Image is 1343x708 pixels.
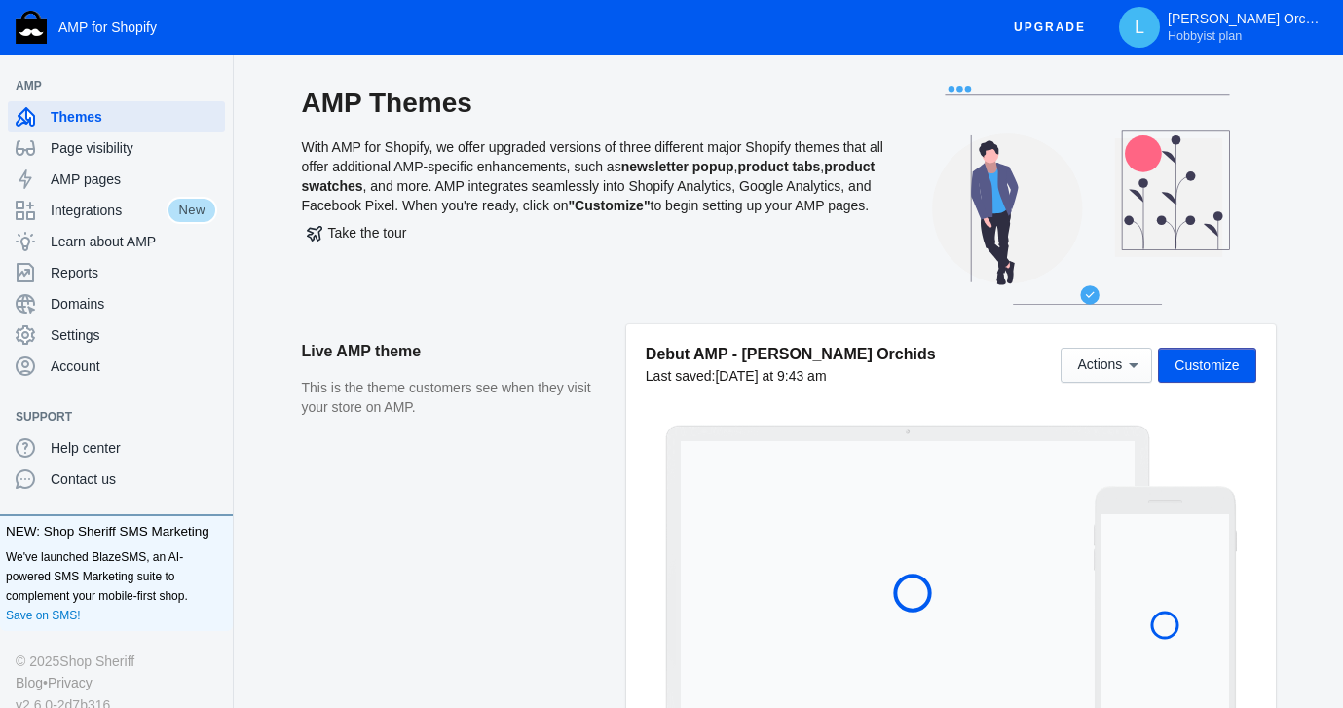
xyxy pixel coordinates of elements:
[1077,357,1122,373] span: Actions
[8,319,225,351] a: Settings
[1168,11,1324,44] p: [PERSON_NAME] Orchids
[1061,348,1152,383] button: Actions
[8,164,225,195] a: AMP pages
[302,86,886,324] div: With AMP for Shopify, we offer upgraded versions of three different major Shopify themes that all...
[8,195,225,226] a: IntegrationsNew
[998,10,1101,46] button: Upgrade
[1175,357,1239,373] span: Customize
[8,464,225,495] a: Contact us
[51,107,217,127] span: Themes
[16,76,198,95] span: AMP
[51,438,217,458] span: Help center
[16,651,217,672] div: © 2025
[51,325,217,345] span: Settings
[6,606,81,625] a: Save on SMS!
[646,344,936,364] h5: Debut AMP - [PERSON_NAME] Orchids
[302,86,886,121] h2: AMP Themes
[737,159,820,174] b: product tabs
[16,11,47,44] img: Shop Sheriff Logo
[302,379,607,417] p: This is the theme customers see when they visit your store on AMP.
[1168,28,1242,44] span: Hobbyist plan
[8,288,225,319] a: Domains
[715,368,826,384] span: [DATE] at 9:43 am
[8,226,225,257] a: Learn about AMP
[1130,18,1149,37] span: L
[51,263,217,282] span: Reports
[307,225,407,241] span: Take the tour
[8,257,225,288] a: Reports
[58,19,157,35] span: AMP for Shopify
[646,366,936,386] div: Last saved:
[8,132,225,164] a: Page visibility
[8,101,225,132] a: Themes
[302,215,412,250] button: Take the tour
[51,138,217,158] span: Page visibility
[48,672,93,693] a: Privacy
[1014,10,1086,45] span: Upgrade
[198,413,229,421] button: Add a sales channel
[1158,348,1255,383] button: Customize
[51,469,217,489] span: Contact us
[51,169,217,189] span: AMP pages
[8,351,225,382] a: Account
[51,356,217,376] span: Account
[198,82,229,90] button: Add a sales channel
[568,198,650,213] b: "Customize"
[59,651,134,672] a: Shop Sheriff
[51,201,167,220] span: Integrations
[51,294,217,314] span: Domains
[621,159,734,174] b: newsletter popup
[167,197,217,224] span: New
[16,407,198,427] span: Support
[16,672,43,693] a: Blog
[16,672,217,693] div: •
[51,232,217,251] span: Learn about AMP
[302,324,607,379] h2: Live AMP theme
